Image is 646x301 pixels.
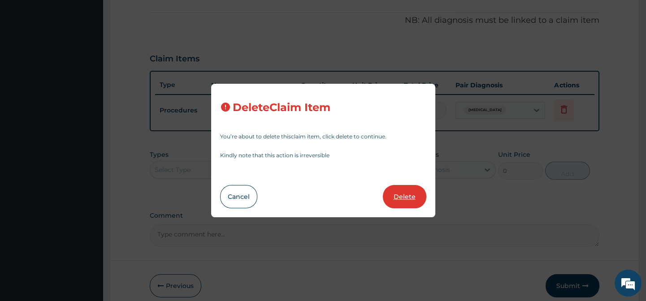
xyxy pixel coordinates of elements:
[147,4,169,26] div: Minimize live chat window
[220,153,426,158] p: Kindly note that this action is irreversible
[220,185,257,208] button: Cancel
[4,203,171,235] textarea: Type your message and hit 'Enter'
[383,185,426,208] button: Delete
[52,92,124,183] span: We're online!
[47,50,151,62] div: Chat with us now
[17,45,36,67] img: d_794563401_company_1708531726252_794563401
[233,102,330,114] h3: Delete Claim Item
[220,134,426,139] p: You’re about to delete this claim item , click delete to continue.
